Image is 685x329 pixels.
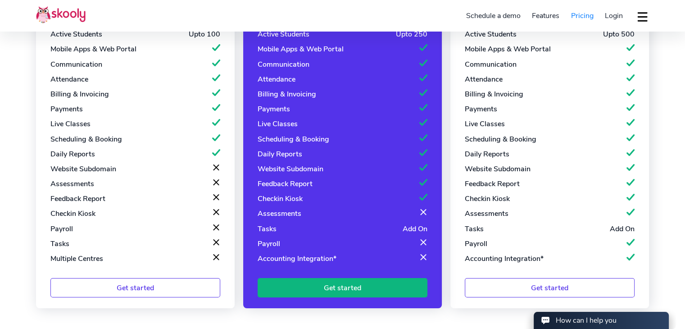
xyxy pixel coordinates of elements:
[465,59,517,69] div: Communication
[465,254,544,264] div: Accounting Integration*
[526,9,565,23] a: Features
[50,149,95,159] div: Daily Reports
[50,104,83,114] div: Payments
[258,29,309,39] div: Active Students
[258,89,316,99] div: Billing & Invoicing
[258,179,313,189] div: Feedback Report
[465,149,509,159] div: Daily Reports
[258,194,303,204] div: Checkin Kiosk
[599,9,629,23] a: Login
[610,224,635,234] div: Add On
[396,29,427,39] div: Upto 250
[50,119,91,129] div: Live Classes
[189,29,220,39] div: Upto 100
[465,224,484,234] div: Tasks
[50,44,136,54] div: Mobile Apps & Web Portal
[258,209,301,219] div: Assessments
[50,134,122,144] div: Scheduling & Booking
[636,6,649,27] button: dropdown menu
[465,209,508,219] div: Assessments
[50,74,88,84] div: Attendance
[465,104,497,114] div: Payments
[258,164,323,174] div: Website Subdomain
[465,239,487,249] div: Payroll
[258,278,427,297] a: Get started
[605,11,623,21] span: Login
[258,59,309,69] div: Communication
[50,224,73,234] div: Payroll
[465,194,510,204] div: Checkin Kiosk
[258,44,344,54] div: Mobile Apps & Web Portal
[403,224,427,234] div: Add On
[465,89,523,99] div: Billing & Invoicing
[603,29,635,39] div: Upto 500
[258,149,302,159] div: Daily Reports
[50,239,69,249] div: Tasks
[258,134,329,144] div: Scheduling & Booking
[565,9,599,23] a: Pricing
[50,209,95,219] div: Checkin Kiosk
[258,119,298,129] div: Live Classes
[50,254,103,264] div: Multiple Centres
[258,254,336,264] div: Accounting Integration*
[50,89,109,99] div: Billing & Invoicing
[465,179,520,189] div: Feedback Report
[465,164,531,174] div: Website Subdomain
[50,29,102,39] div: Active Students
[36,6,86,23] img: Skooly
[571,11,594,21] span: Pricing
[50,59,102,69] div: Communication
[258,224,277,234] div: Tasks
[258,239,280,249] div: Payroll
[465,134,536,144] div: Scheduling & Booking
[50,179,94,189] div: Assessments
[258,104,290,114] div: Payments
[50,194,105,204] div: Feedback Report
[465,29,517,39] div: Active Students
[460,9,526,23] a: Schedule a demo
[465,44,551,54] div: Mobile Apps & Web Portal
[258,74,295,84] div: Attendance
[465,119,505,129] div: Live Classes
[50,278,220,297] a: Get started
[50,164,116,174] div: Website Subdomain
[465,74,503,84] div: Attendance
